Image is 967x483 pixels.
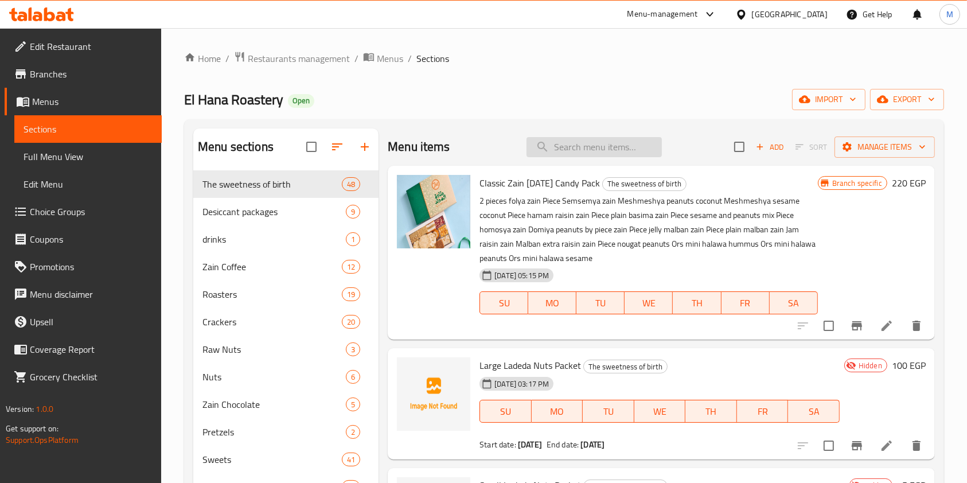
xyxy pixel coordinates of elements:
[32,95,153,108] span: Menus
[288,94,314,108] div: Open
[892,357,926,373] h6: 100 EGP
[202,177,342,191] span: The sweetness of birth
[193,391,379,418] div: Zain Chocolate5
[801,92,856,107] span: import
[627,7,698,21] div: Menu-management
[844,140,926,154] span: Manage items
[408,52,412,65] li: /
[843,432,871,459] button: Branch-specific-item
[202,232,346,246] div: drinks
[870,89,944,110] button: export
[354,52,358,65] li: /
[737,400,789,423] button: FR
[184,52,221,65] a: Home
[193,308,379,336] div: Crackers20
[202,287,342,301] div: Roasters
[490,379,553,389] span: [DATE] 03:17 PM
[184,87,283,112] span: El Hana Roastery
[685,400,737,423] button: TH
[30,205,153,219] span: Choice Groups
[490,270,553,281] span: [DATE] 05:15 PM
[342,260,360,274] div: items
[202,425,346,439] div: Pretzels
[880,439,894,453] a: Edit menu item
[5,33,162,60] a: Edit Restaurant
[193,170,379,198] div: The sweetness of birth48
[24,122,153,136] span: Sections
[751,138,788,156] button: Add
[5,60,162,88] a: Branches
[397,175,470,248] img: Classic Zain Mawlid Candy Pack
[351,133,379,161] button: Add section
[346,234,360,245] span: 1
[36,402,53,416] span: 1.0.0
[30,67,153,81] span: Branches
[602,177,687,191] div: The sweetness of birth
[518,437,542,452] b: [DATE]
[184,51,944,66] nav: breadcrumb
[363,51,403,66] a: Menus
[532,400,583,423] button: MO
[634,400,686,423] button: WE
[346,398,360,411] div: items
[193,198,379,225] div: Desiccant packages9
[346,425,360,439] div: items
[193,281,379,308] div: Roasters19
[479,291,528,314] button: SU
[193,418,379,446] div: Pretzels2
[479,357,581,374] span: Large Ladeda Nuts Packet
[342,177,360,191] div: items
[198,138,274,155] h2: Menu sections
[193,253,379,281] div: Zain Coffee12
[30,342,153,356] span: Coverage Report
[24,177,153,191] span: Edit Menu
[5,308,162,336] a: Upsell
[587,403,630,420] span: TU
[742,403,784,420] span: FR
[817,434,841,458] span: Select to update
[342,315,360,329] div: items
[193,225,379,253] div: drinks1
[202,398,346,411] span: Zain Chocolate
[533,295,572,311] span: MO
[299,135,323,159] span: Select all sections
[193,446,379,473] div: Sweets41
[946,8,953,21] span: M
[479,400,531,423] button: SU
[677,295,716,311] span: TH
[788,400,840,423] button: SA
[30,232,153,246] span: Coupons
[879,92,935,107] span: export
[30,260,153,274] span: Promotions
[346,344,360,355] span: 3
[342,317,360,328] span: 20
[14,143,162,170] a: Full Menu View
[828,178,887,189] span: Branch specific
[752,8,828,21] div: [GEOGRAPHIC_DATA]
[770,291,818,314] button: SA
[346,207,360,217] span: 9
[346,427,360,438] span: 2
[202,370,346,384] span: Nuts
[202,260,342,274] span: Zain Coffee
[788,138,835,156] span: Select section first
[754,141,785,154] span: Add
[346,232,360,246] div: items
[202,315,342,329] span: Crackers
[5,363,162,391] a: Grocery Checklist
[248,52,350,65] span: Restaurants management
[346,399,360,410] span: 5
[346,205,360,219] div: items
[892,175,926,191] h6: 220 EGP
[202,342,346,356] span: Raw Nuts
[880,319,894,333] a: Edit menu item
[581,295,620,311] span: TU
[536,403,579,420] span: MO
[30,40,153,53] span: Edit Restaurant
[30,287,153,301] span: Menu disclaimer
[202,205,346,219] span: Desiccant packages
